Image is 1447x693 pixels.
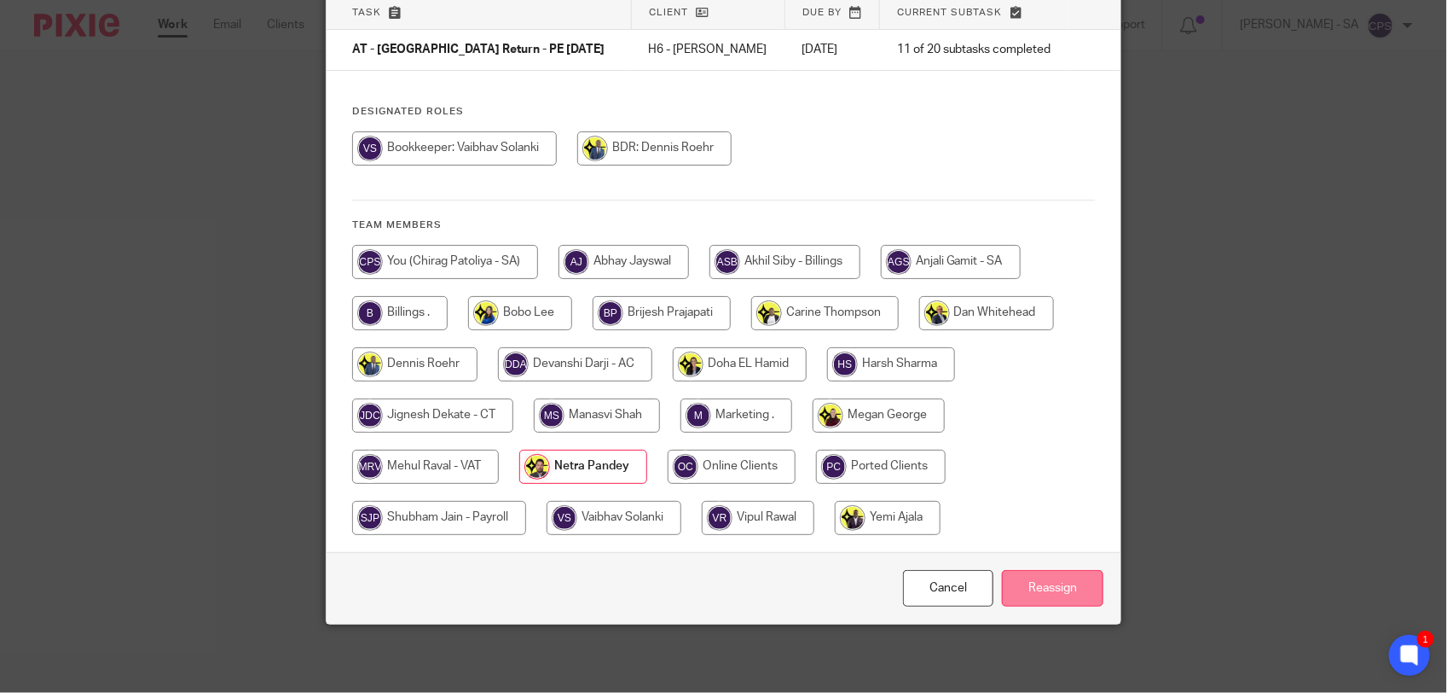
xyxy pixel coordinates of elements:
div: 1 [1417,631,1434,648]
p: H6 - [PERSON_NAME] [648,41,767,58]
span: Current subtask [897,8,1002,17]
td: 11 of 20 subtasks completed [880,30,1069,71]
span: Client [649,8,688,17]
span: AT - [GEOGRAPHIC_DATA] Return - PE [DATE] [352,44,605,56]
h4: Team members [352,218,1095,232]
span: Due by [802,8,842,17]
p: [DATE] [802,41,863,58]
a: Close this dialog window [903,570,993,607]
span: Task [352,8,381,17]
input: Reassign [1002,570,1103,607]
h4: Designated Roles [352,105,1095,119]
